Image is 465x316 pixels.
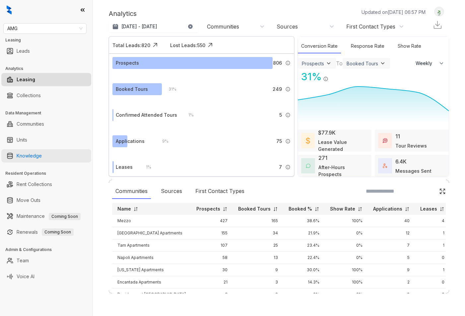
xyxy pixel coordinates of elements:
[117,206,131,212] p: Name
[415,276,450,288] td: 0
[346,23,395,30] div: First Contact Types
[383,138,387,143] img: TourReviews
[273,86,282,93] span: 249
[279,111,282,119] span: 5
[325,288,368,301] td: 0%
[368,239,415,252] td: 7
[233,288,283,301] td: 0
[42,228,74,236] span: Coming Soon
[439,188,446,195] img: Click Icon
[379,60,386,67] img: ViewFilterArrow
[192,184,248,199] div: First Contact Types
[238,206,271,212] p: Booked Tours
[205,40,215,50] img: Click Icon
[150,40,160,50] img: Click Icon
[191,215,233,227] td: 427
[285,87,291,92] img: Info
[1,225,91,239] li: Renewals
[285,60,291,66] img: Info
[112,252,191,264] td: Napoli Apartments
[395,167,432,174] div: Messages Sent
[17,44,30,58] a: Leads
[368,252,415,264] td: 5
[112,215,191,227] td: Mezzo
[191,252,233,264] td: 58
[368,264,415,276] td: 9
[283,227,325,239] td: 21.9%
[5,66,93,72] h3: Analytics
[415,288,450,301] td: 0
[170,42,205,49] div: Lost Leads: 550
[233,239,283,252] td: 25
[196,206,220,212] p: Prospects
[434,8,444,15] img: UserAvatar
[358,207,363,212] img: sorting
[7,24,83,33] span: AMG
[323,76,328,82] img: Info
[283,239,325,252] td: 23.4%
[133,207,138,212] img: sorting
[49,213,81,220] span: Coming Soon
[325,227,368,239] td: 0%
[112,276,191,288] td: Encantada Apartments
[325,239,368,252] td: 0%
[112,227,191,239] td: [GEOGRAPHIC_DATA] Apartments
[116,163,133,171] div: Leases
[420,206,437,212] p: Leases
[432,20,442,30] img: Download
[1,117,91,131] li: Communities
[112,184,151,199] div: Communities
[415,252,450,264] td: 0
[336,59,343,67] div: To
[233,215,283,227] td: 165
[112,288,191,301] td: Residence at [GEOGRAPHIC_DATA]
[17,117,44,131] a: Communities
[1,194,91,207] li: Move Outs
[17,225,74,239] a: RenewalsComing Soon
[5,170,93,176] h3: Resident Operations
[415,239,450,252] td: 1
[109,9,137,19] p: Analytics
[1,73,91,86] li: Leasing
[223,207,228,212] img: sorting
[158,184,185,199] div: Sources
[116,138,145,145] div: Applications
[347,61,378,66] div: Booked Tours
[5,247,93,253] h3: Admin & Configurations
[273,59,282,67] span: 806
[17,178,52,191] a: Rent Collections
[17,194,40,207] a: Move Outs
[112,239,191,252] td: Tam Apartments
[318,139,368,153] div: Lease Value Generated
[285,112,291,118] img: Info
[416,60,436,67] span: Weekly
[325,276,368,288] td: 100%
[191,239,233,252] td: 107
[283,215,325,227] td: 38.6%
[17,149,42,162] a: Knowledge
[1,133,91,147] li: Units
[279,163,282,171] span: 7
[302,61,324,66] div: Prospects
[368,215,415,227] td: 40
[368,288,415,301] td: 0
[395,132,400,140] div: 11
[325,215,368,227] td: 100%
[233,264,283,276] td: 9
[277,23,298,30] div: Sources
[112,42,150,49] div: Total Leads: 820
[1,178,91,191] li: Rent Collections
[17,73,35,86] a: Leasing
[362,9,426,16] p: Updated on [DATE] 06:57 PM
[314,207,319,212] img: sorting
[1,44,91,58] li: Leads
[394,39,425,53] div: Show Rate
[191,288,233,301] td: 3
[318,164,368,178] div: After-Hours Prospects
[415,264,450,276] td: 1
[405,207,410,212] img: sorting
[116,111,177,119] div: Confirmed Attended Tours
[5,110,93,116] h3: Data Management
[383,163,387,168] img: TotalFum
[325,60,332,67] img: ViewFilterArrow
